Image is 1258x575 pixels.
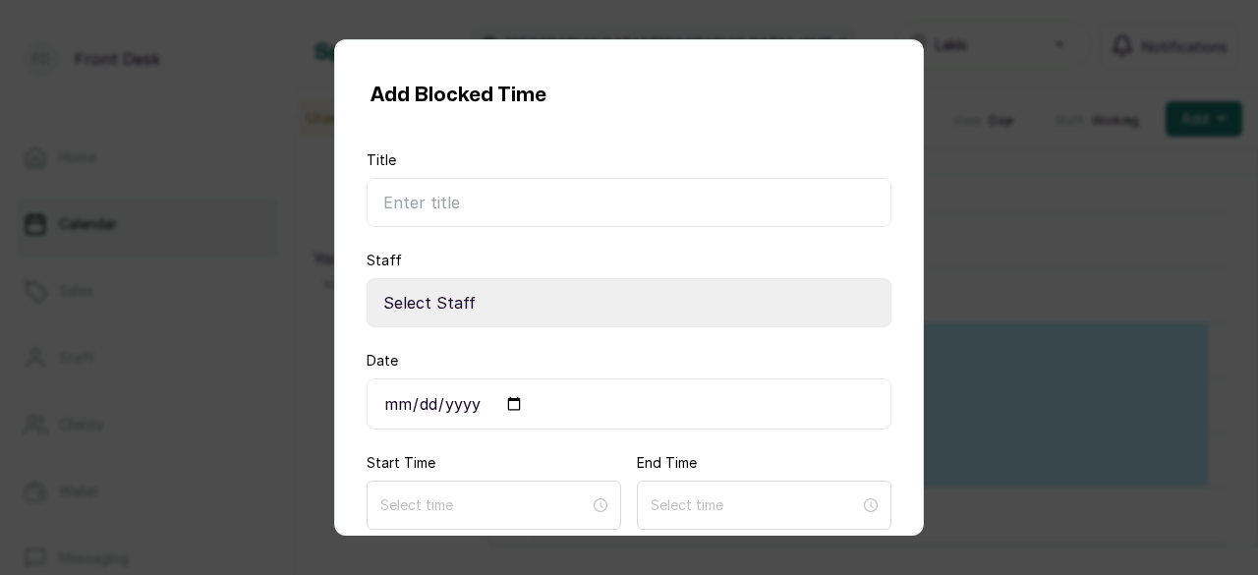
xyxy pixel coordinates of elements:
input: Select time [380,494,590,516]
input: DD/MM/YY [367,378,891,430]
label: Title [367,150,396,170]
label: Start Time [367,453,435,473]
input: Select time [651,494,860,516]
h1: Add Blocked Time [371,80,546,111]
input: Enter title [367,178,891,227]
label: Date [367,351,398,371]
label: Staff [367,251,402,270]
label: End Time [637,453,697,473]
